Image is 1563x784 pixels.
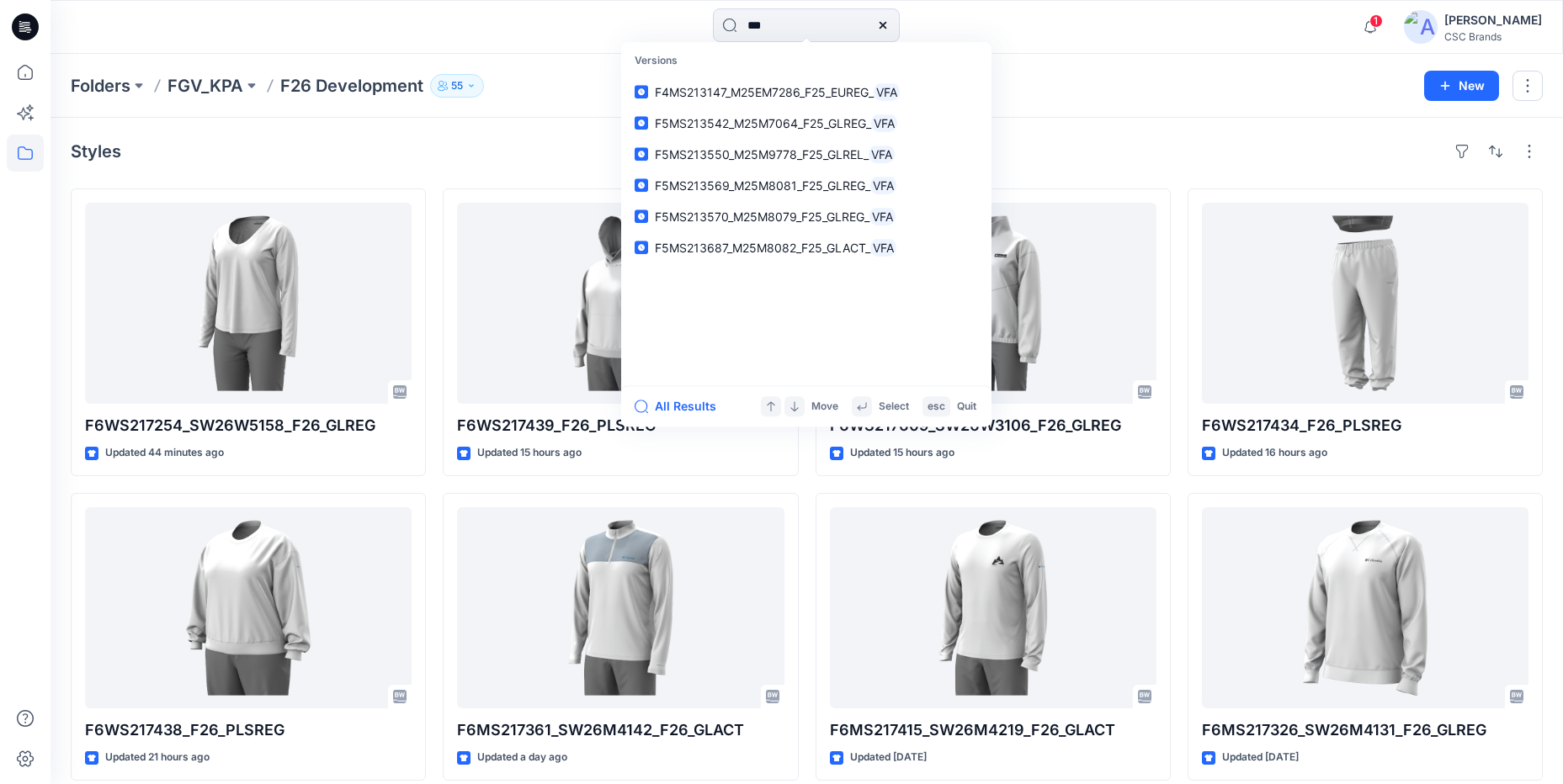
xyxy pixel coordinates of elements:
a: F6WS217434_F26_PLSREG [1202,203,1528,404]
p: Updated 44 minutes ago [105,444,224,462]
p: F6WS217254_SW26W5158_F26_GLREG [85,414,412,437]
mark: VFA [869,145,895,164]
button: All Results [635,396,727,416]
p: Updated [DATE] [1222,749,1299,766]
p: F6MS217415_SW26M4219_F26_GLACT [830,718,1156,742]
mark: VFA [871,114,897,133]
p: 55 [451,77,463,95]
span: F5MS213687_M25M8082_F25_GLACT_ [655,241,870,255]
p: F6WS217439_F26_PLSREG [457,414,784,437]
p: Quit [957,398,976,416]
p: F26 Development [280,74,423,98]
p: Updated 15 hours ago [850,444,954,462]
a: F5MS213550_M25M9778_F25_GLREL_VFA [625,139,988,170]
a: F5MS213542_M25M7064_F25_GLREG_VFA [625,108,988,139]
p: Move [811,398,838,416]
span: F4MS213147_M25EM7286_F25_EUREG_ [655,85,874,99]
a: F5MS213570_M25M8079_F25_GLREG_VFA [625,201,988,232]
div: CSC Brands [1444,30,1542,43]
p: F6WS217609_SW26W3106_F26_GLREG [830,414,1156,437]
a: F4MS213147_M25EM7286_F25_EUREG_VFA [625,77,988,108]
img: avatar [1404,10,1438,44]
p: Updated a day ago [477,749,567,766]
a: F6WS217254_SW26W5158_F26_GLREG [85,203,412,404]
p: Versions [625,45,988,77]
a: F5MS213687_M25M8082_F25_GLACT_VFA [625,232,988,263]
p: Updated 16 hours ago [1222,444,1327,462]
a: F6WS217438_F26_PLSREG [85,507,412,708]
span: F5MS213542_M25M7064_F25_GLREG_ [655,116,871,130]
div: [PERSON_NAME] [1444,10,1542,30]
p: F6MS217326_SW26M4131_F26_GLREG [1202,718,1528,742]
a: F5MS213569_M25M8081_F25_GLREG_VFA [625,170,988,201]
span: F5MS213550_M25M9778_F25_GLREL_ [655,147,869,162]
p: F6MS217361_SW26M4142_F26_GLACT [457,718,784,742]
span: F5MS213569_M25M8081_F25_GLREG_ [655,178,870,193]
a: F6MS217415_SW26M4219_F26_GLACT [830,507,1156,708]
span: F5MS213570_M25M8079_F25_GLREG_ [655,209,869,224]
mark: VFA [870,176,896,195]
p: Updated [DATE] [850,749,927,766]
mark: VFA [874,82,900,102]
a: F6MS217361_SW26M4142_F26_GLACT [457,507,784,708]
p: F6WS217438_F26_PLSREG [85,718,412,742]
span: 1 [1369,14,1383,28]
h4: Styles [71,141,121,162]
p: Updated 21 hours ago [105,749,210,766]
p: F6WS217434_F26_PLSREG [1202,414,1528,437]
p: esc [928,398,945,416]
button: 55 [430,74,484,98]
p: Updated 15 hours ago [477,444,582,462]
button: New [1424,71,1499,101]
a: Folders [71,74,130,98]
mark: VFA [869,207,896,226]
a: FGV_KPA [167,74,243,98]
a: F6MS217326_SW26M4131_F26_GLREG [1202,507,1528,708]
a: F6WS217439_F26_PLSREG [457,203,784,404]
a: F6WS217609_SW26W3106_F26_GLREG [830,203,1156,404]
p: Select [879,398,909,416]
mark: VFA [870,238,896,257]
